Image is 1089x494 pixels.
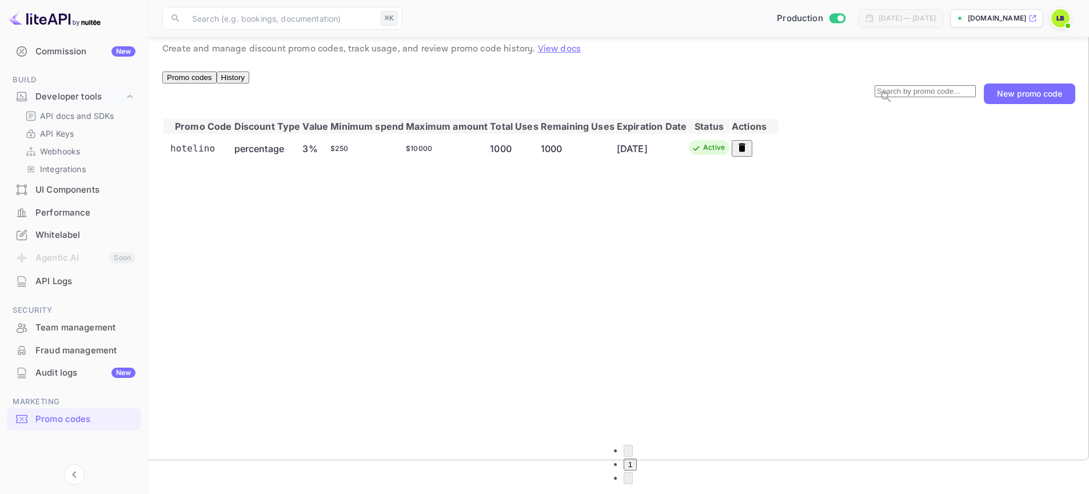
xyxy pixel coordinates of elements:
[40,128,74,140] p: API Keys
[7,87,141,107] div: Developer tools
[7,202,141,223] a: Performance
[616,119,687,134] th: Expiration Date
[21,143,137,160] div: Webhooks
[703,142,725,153] div: Active
[7,317,141,339] div: Team management
[624,445,633,457] button: Go to previous page
[7,179,141,200] a: UI Components
[7,41,141,62] a: CommissionNew
[234,135,301,162] td: percentage
[25,128,132,140] a: API Keys
[624,459,637,471] button: page 1
[7,340,141,362] div: Fraud management
[9,9,101,27] img: LiteAPI logo
[40,163,86,175] p: Integrations
[731,119,778,134] th: Actions
[405,119,488,134] th: Maximum amount
[330,119,404,134] th: Minimum spend
[35,321,135,334] div: Team management
[7,408,141,431] div: Promo codes
[35,45,135,58] div: Commission
[538,43,581,55] a: View docs
[35,229,135,242] div: Whitelabel
[997,89,1062,98] div: New promo code
[35,344,135,357] div: Fraud management
[217,71,249,83] button: History
[162,434,1075,493] nav: pagination navigation
[7,224,141,245] a: Whitelabel
[162,42,1075,56] p: Create and manage discount promo codes, track usage, and review promo code history.
[25,145,132,157] a: Webhooks
[7,270,141,293] div: API Logs
[7,362,141,384] div: Audit logsNew
[163,119,233,134] th: Promo Code
[489,119,539,134] th: Total Uses
[21,125,137,142] div: API Keys
[7,362,141,383] a: Audit logsNew
[540,135,615,162] td: 1000
[7,41,141,63] div: CommissionNew
[7,396,141,408] span: Marketing
[302,119,329,134] th: Value
[21,107,137,124] div: API docs and SDKs
[875,85,976,97] input: Search by promo code...
[64,464,85,485] button: Collapse navigation
[163,135,233,162] td: hotelino
[111,368,135,378] div: New
[381,11,398,26] div: ⌘K
[111,46,135,57] div: New
[489,135,539,162] td: 1000
[406,144,488,154] div: $ 10000
[7,179,141,201] div: UI Components
[185,7,376,30] input: Search (e.g. bookings, documentation)
[40,145,80,157] p: Webhooks
[7,224,141,246] div: Whitelabel
[35,413,135,426] div: Promo codes
[330,144,404,154] div: $ 250
[1051,9,1070,27] img: Lipi Begum
[7,340,141,361] a: Fraud management
[777,12,823,25] span: Production
[624,472,633,484] button: Go to next page
[968,13,1026,23] p: [DOMAIN_NAME]
[162,71,217,83] button: Promo codes
[7,304,141,317] span: Security
[234,119,301,134] th: Discount Type
[7,317,141,338] a: Team management
[879,13,936,23] div: [DATE] — [DATE]
[21,161,137,177] div: Integrations
[35,90,124,103] div: Developer tools
[732,140,752,157] button: Mark for deletion
[7,74,141,86] span: Build
[7,202,141,224] div: Performance
[35,184,135,197] div: UI Components
[162,17,1075,40] p: Promo codes
[7,408,141,429] a: Promo codes
[7,270,141,292] a: API Logs
[35,206,135,220] div: Performance
[302,135,329,162] td: 3%
[616,135,687,162] td: [DATE]
[25,110,132,122] a: API docs and SDKs
[25,163,132,175] a: Integrations
[35,275,135,288] div: API Logs
[688,119,730,134] th: Status
[772,12,849,25] div: Switch to Sandbox mode
[984,83,1075,104] button: New promo code
[40,110,114,122] p: API docs and SDKs
[540,119,615,134] th: Remaining Uses
[35,366,135,380] div: Audit logs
